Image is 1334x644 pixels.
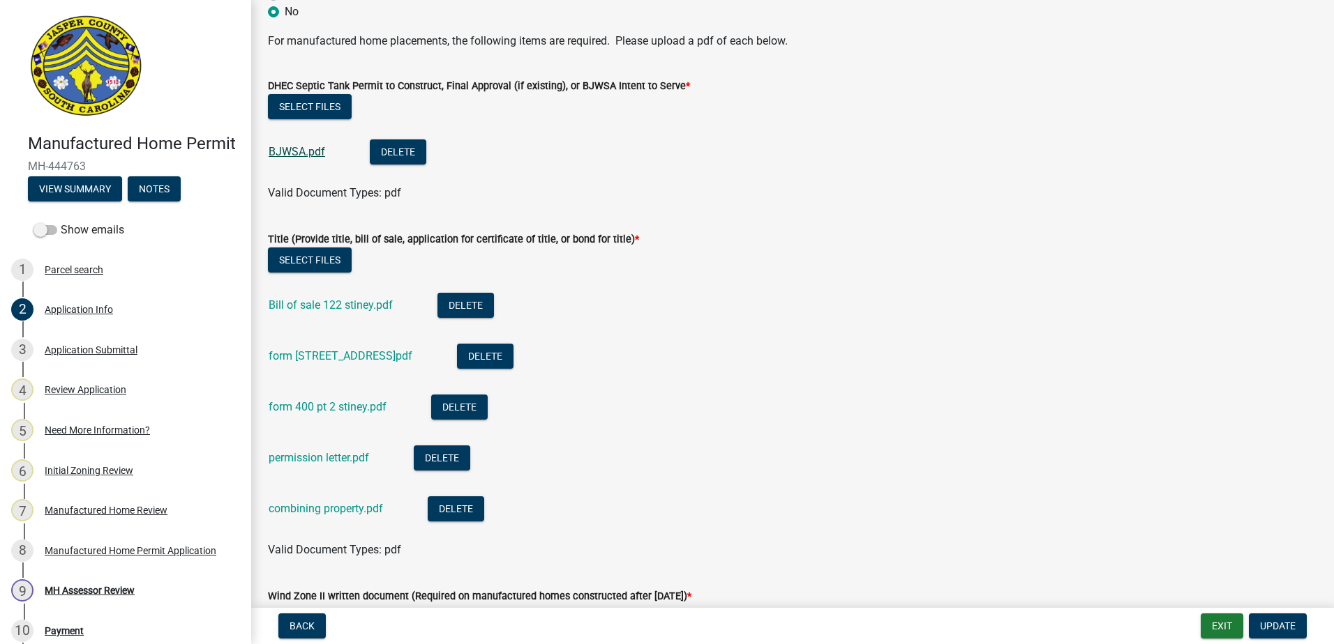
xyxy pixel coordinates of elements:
div: Payment [45,626,84,636]
wm-modal-confirm: Delete Document [428,503,484,516]
div: 9 [11,579,33,601]
div: Review Application [45,385,126,394]
a: combining property.pdf [269,502,383,515]
div: Application Submittal [45,345,137,355]
wm-modal-confirm: Delete Document [414,452,470,465]
label: No [285,3,299,20]
wm-modal-confirm: Delete Document [431,401,488,414]
div: 10 [11,620,33,642]
h4: Manufactured Home Permit [28,134,240,154]
div: 6 [11,459,33,482]
button: Delete [431,394,488,420]
span: MH-444763 [28,160,223,173]
div: Application Info [45,305,113,314]
wm-modal-confirm: Delete Document [437,299,494,312]
div: 5 [11,419,33,441]
button: Delete [370,139,426,164]
button: View Summary [28,176,122,201]
div: 2 [11,298,33,321]
div: Parcel search [45,265,103,275]
button: Select files [268,247,352,273]
button: Delete [428,496,484,521]
button: Delete [414,445,470,470]
div: 4 [11,378,33,401]
label: Title (Provide title, bill of sale, application for certificate of title, or bond for title) [268,235,639,245]
img: Jasper County, South Carolina [28,15,144,119]
a: BJWSA.pdf [269,145,325,158]
span: Valid Document Types: pdf [268,186,401,199]
wm-modal-confirm: Notes [128,184,181,195]
label: Show emails [33,222,124,238]
a: form 400 pt 2 stiney.pdf [269,400,387,413]
div: Initial Zoning Review [45,466,133,475]
div: Need More Information? [45,425,150,435]
a: form [STREET_ADDRESS]pdf [269,349,412,362]
span: Valid Document Types: pdf [268,543,401,556]
wm-modal-confirm: Delete Document [370,146,426,159]
div: MH Assessor Review [45,585,135,595]
button: Delete [457,344,514,369]
button: Back [278,613,326,638]
div: 7 [11,499,33,521]
a: permission letter.pdf [269,451,369,464]
div: 1 [11,259,33,281]
button: Exit [1201,613,1243,638]
a: Bill of sale 122 stiney.pdf [269,298,393,312]
label: Wind Zone II written document (Required on manufactured homes constructed after [DATE]) [268,592,691,601]
span: Update [1260,620,1296,631]
div: 3 [11,339,33,361]
button: Select files [268,94,352,119]
div: Manufactured Home Permit Application [45,546,216,555]
button: Notes [128,176,181,201]
div: 8 [11,539,33,562]
p: For manufactured home placements, the following items are required. Please upload a pdf of each b... [268,33,1317,49]
div: Manufactured Home Review [45,505,167,515]
button: Delete [437,293,494,318]
button: Update [1249,613,1307,638]
span: Back [290,620,315,631]
wm-modal-confirm: Delete Document [457,350,514,363]
label: DHEC Septic Tank Permit to Construct, Final Approval (if existing), or BJWSA Intent to Serve [268,82,690,91]
wm-modal-confirm: Summary [28,184,122,195]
